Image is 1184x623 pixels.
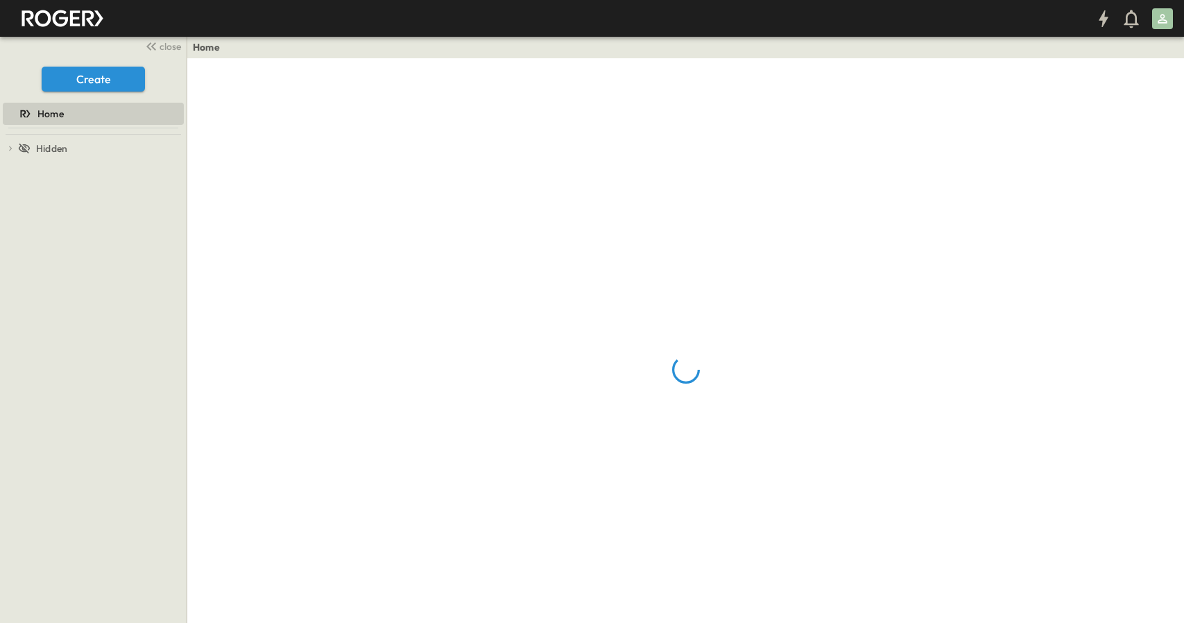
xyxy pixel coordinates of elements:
[42,67,145,92] button: Create
[37,107,64,121] span: Home
[193,40,228,54] nav: breadcrumbs
[36,142,67,155] span: Hidden
[160,40,181,53] span: close
[3,104,181,123] a: Home
[139,36,184,56] button: close
[193,40,220,54] a: Home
